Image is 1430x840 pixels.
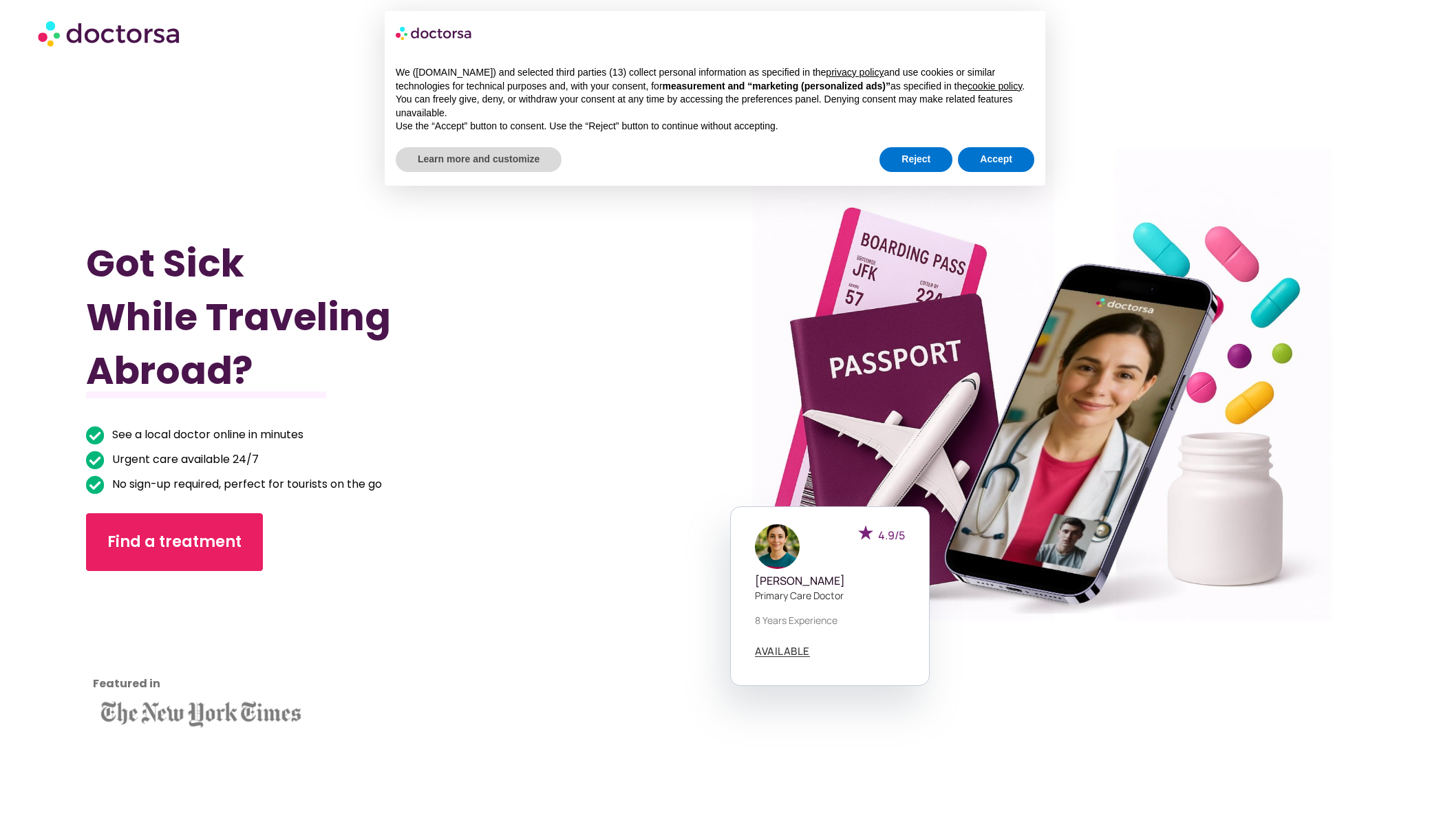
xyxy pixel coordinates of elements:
button: Learn more and customize [396,147,562,172]
strong: Featured in [93,676,160,691]
iframe: Customer reviews powered by Trustpilot [93,592,217,695]
img: logo [396,22,473,44]
span: See a local doctor online in minutes [109,425,303,444]
span: Urgent care available 24/7 [109,450,259,469]
a: Find a treatment [86,513,263,571]
h1: Got Sick While Traveling Abroad? [86,237,621,398]
h5: [PERSON_NAME] [755,574,905,588]
a: privacy policy [826,67,884,78]
span: No sign-up required, perfect for tourists on the go [109,475,382,494]
span: AVAILABLE [755,646,810,656]
p: You can freely give, deny, or withdraw your consent at any time by accessing the preferences pane... [396,93,1034,120]
button: Reject [879,147,952,172]
button: Accept [958,147,1034,172]
p: Use the “Accept” button to consent. Use the “Reject” button to continue without accepting. [396,120,1034,133]
p: Primary care doctor [755,588,905,603]
p: 8 years experience [755,613,905,627]
span: Find a treatment [107,531,242,553]
strong: measurement and “marketing (personalized ads)” [663,80,890,91]
a: AVAILABLE [755,646,810,657]
span: 4.9/5 [878,528,905,543]
p: We ([DOMAIN_NAME]) and selected third parties (13) collect personal information as specified in t... [396,66,1034,93]
a: cookie policy [968,80,1022,91]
